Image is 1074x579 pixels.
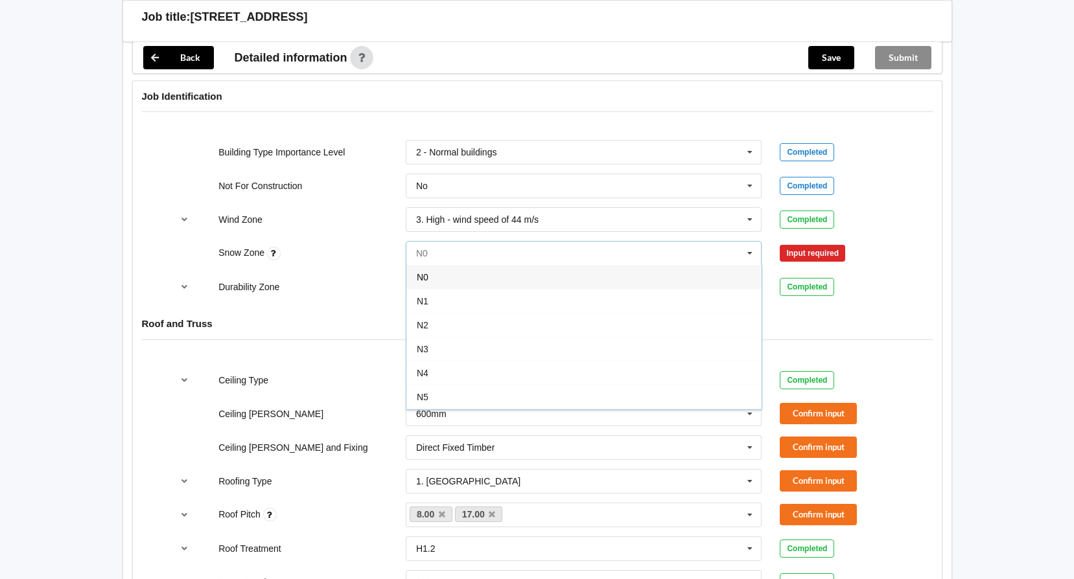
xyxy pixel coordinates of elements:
[417,296,428,306] span: N1
[143,46,214,69] button: Back
[172,208,197,231] button: reference-toggle
[417,320,428,330] span: N2
[218,214,263,225] label: Wind Zone
[780,210,834,229] div: Completed
[142,10,191,25] h3: Job title:
[218,476,272,486] label: Roofing Type
[218,282,279,292] label: Durability Zone
[780,143,834,161] div: Completed
[416,148,497,157] div: 2 - Normal buildings
[780,539,834,558] div: Completed
[780,437,857,458] button: Confirm input
[808,46,854,69] button: Save
[172,470,197,493] button: reference-toggle
[455,506,503,522] a: 17.00
[416,181,428,190] div: No
[417,344,428,354] span: N3
[416,443,495,452] div: Direct Fixed Timber
[780,177,834,195] div: Completed
[780,403,857,424] button: Confirm input
[218,509,263,519] label: Roof Pitch
[218,442,368,453] label: Ceiling [PERSON_NAME] and Fixing
[218,375,268,385] label: Ceiling Type
[172,275,197,299] button: reference-toggle
[172,369,197,392] button: reference-toggle
[142,90,933,102] h4: Job Identification
[172,503,197,527] button: reference-toggle
[780,278,834,296] div: Completed
[416,544,436,553] div: H1.2
[218,181,302,191] label: Not For Construction
[218,543,281,554] label: Roof Treatment
[218,247,267,258] label: Snow Zone
[417,368,428,378] span: N4
[416,477,520,486] div: 1. [GEOGRAPHIC_DATA]
[235,52,347,63] span: Detailed information
[218,147,345,157] label: Building Type Importance Level
[780,371,834,389] div: Completed
[780,470,857,492] button: Confirm input
[191,10,308,25] h3: [STREET_ADDRESS]
[417,392,428,402] span: N5
[417,272,428,282] span: N0
[410,506,452,522] a: 8.00
[172,537,197,560] button: reference-toggle
[780,245,845,262] div: Input required
[218,409,323,419] label: Ceiling [PERSON_NAME]
[416,215,539,224] div: 3. High - wind speed of 44 m/s
[780,504,857,525] button: Confirm input
[142,317,933,330] h4: Roof and Truss
[416,409,447,418] div: 600mm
